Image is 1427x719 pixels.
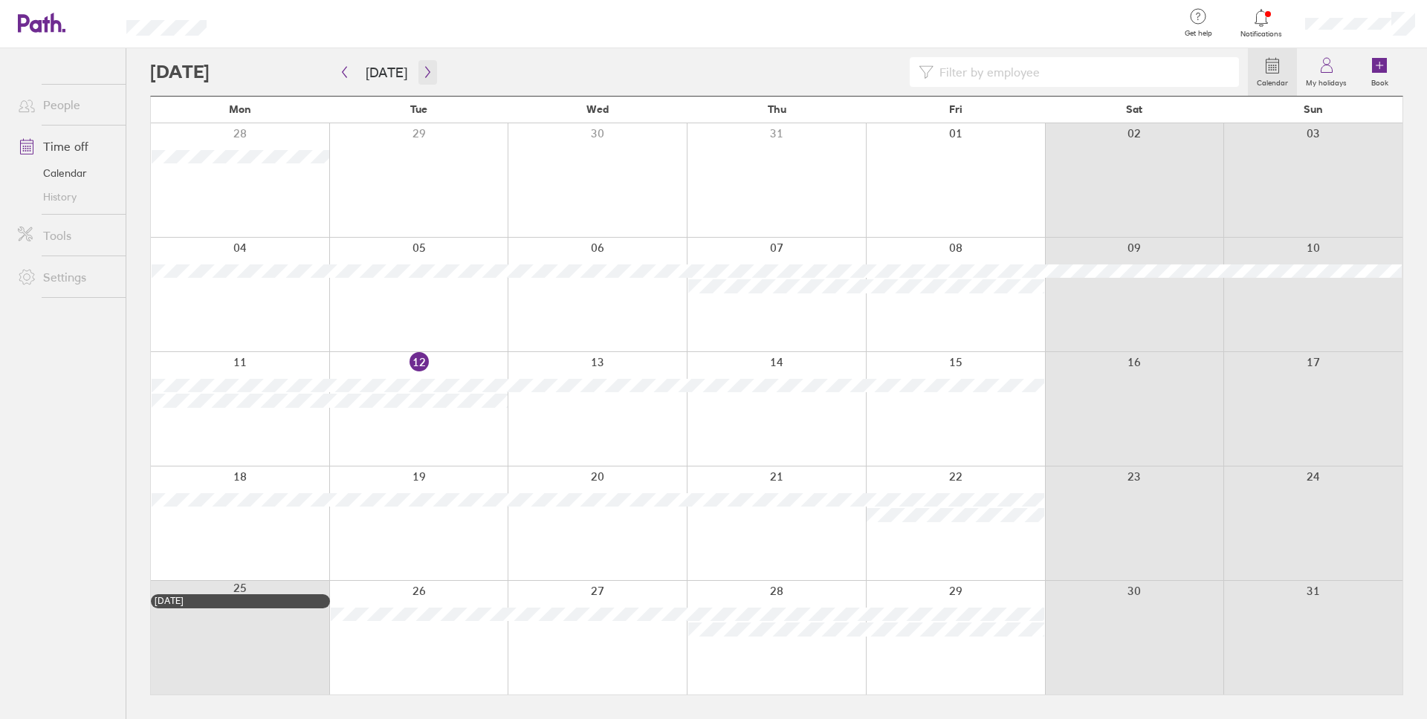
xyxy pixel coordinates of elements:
a: Book [1356,48,1403,96]
span: Get help [1174,29,1223,38]
label: Calendar [1248,74,1297,88]
div: [DATE] [155,596,326,606]
span: Thu [768,103,786,115]
label: My holidays [1297,74,1356,88]
label: Book [1362,74,1397,88]
span: Mon [229,103,251,115]
a: Time off [6,131,126,161]
span: Sat [1126,103,1142,115]
button: [DATE] [354,60,419,85]
a: Calendar [6,161,126,185]
a: Calendar [1248,48,1297,96]
span: Wed [586,103,609,115]
a: Settings [6,262,126,292]
a: History [6,185,126,209]
span: Fri [949,103,962,115]
input: Filter by employee [933,58,1230,86]
span: Notifications [1237,30,1286,39]
a: My holidays [1297,48,1356,96]
a: Notifications [1237,7,1286,39]
span: Sun [1304,103,1323,115]
a: Tools [6,221,126,250]
a: People [6,90,126,120]
span: Tue [410,103,427,115]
